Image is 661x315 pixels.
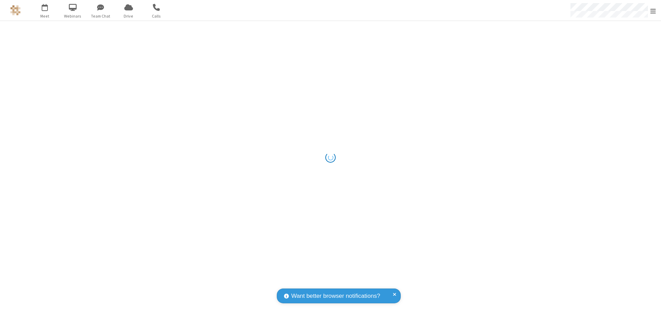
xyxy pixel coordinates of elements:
[144,13,169,19] span: Calls
[10,5,21,15] img: QA Selenium DO NOT DELETE OR CHANGE
[32,13,58,19] span: Meet
[291,292,380,301] span: Want better browser notifications?
[116,13,141,19] span: Drive
[88,13,114,19] span: Team Chat
[60,13,86,19] span: Webinars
